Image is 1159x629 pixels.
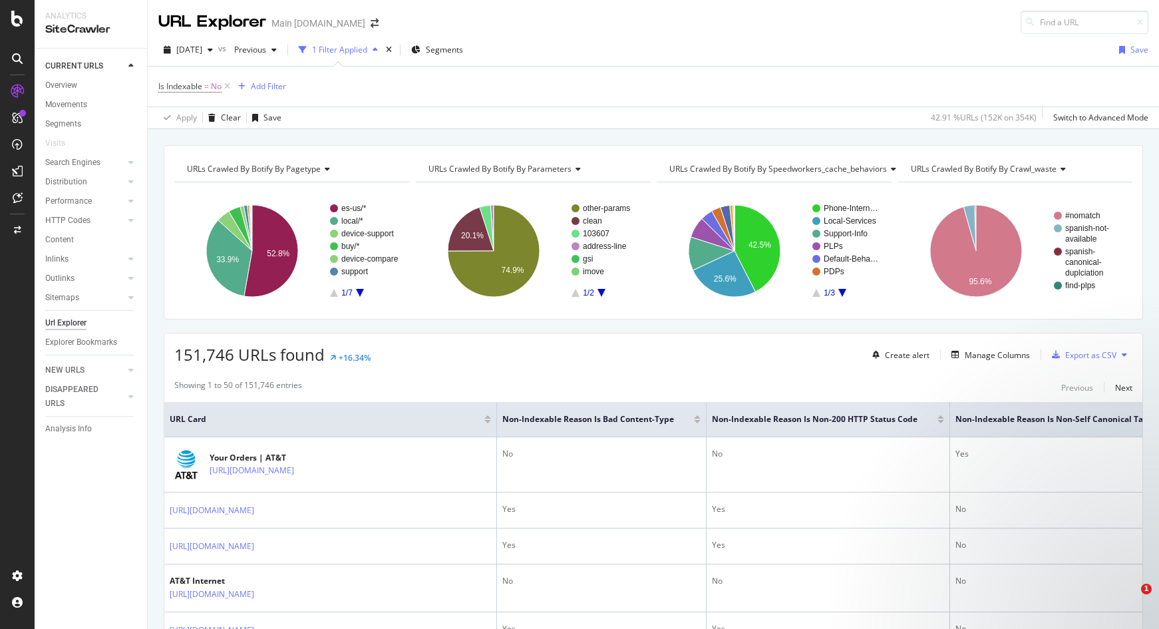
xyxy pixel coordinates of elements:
div: SiteCrawler [45,22,136,37]
span: Previous [229,44,266,55]
a: Segments [45,117,138,131]
div: 1 Filter Applied [312,44,367,55]
div: No [502,575,701,587]
span: 151,746 URLs found [174,343,325,365]
div: DISAPPEARED URLS [45,383,112,411]
div: CURRENT URLS [45,59,103,73]
text: available [1065,234,1097,244]
button: Add Filter [233,79,286,95]
div: Inlinks [45,252,69,266]
a: [URL][DOMAIN_NAME] [170,540,254,553]
div: Explorer Bookmarks [45,335,117,349]
div: Overview [45,79,77,93]
button: Export as CSV [1047,344,1116,365]
h4: URLs Crawled By Botify By parameters [426,158,639,180]
text: Support-Info [824,229,868,238]
button: Create alert [867,344,929,365]
a: Overview [45,79,138,93]
a: [URL][DOMAIN_NAME] [170,588,254,601]
div: Previous [1061,382,1093,393]
text: 33.9% [216,255,239,264]
text: 1/7 [341,288,353,298]
a: Sitemaps [45,291,124,305]
button: Apply [158,107,197,128]
div: Save [263,112,281,123]
button: Clear [203,107,241,128]
h4: URLs Crawled By Botify By pagetype [184,158,397,180]
a: Outlinks [45,272,124,286]
div: 42.91 % URLs ( 152K on 354K ) [931,112,1037,123]
div: Manage Columns [965,349,1030,361]
span: 2025 Oct. 5th [176,44,202,55]
div: Analytics [45,11,136,22]
div: Analysis Info [45,422,92,436]
text: PDPs [824,267,844,276]
div: Content [45,233,74,247]
span: 1 [1141,584,1152,594]
text: clean [583,216,602,226]
div: Url Explorer [45,316,86,330]
span: URLs Crawled By Botify By pagetype [187,163,321,174]
text: Local-Services [824,216,876,226]
h4: URLs Crawled By Botify By speedworkers_cache_behaviors [667,158,907,180]
a: HTTP Codes [45,214,124,228]
button: Next [1115,379,1132,395]
button: Save [247,107,281,128]
div: Add Filter [251,81,286,92]
span: Non-Indexable Reason is Non-Self Canonical Tag [955,413,1148,425]
div: Yes [712,503,944,515]
text: imove [583,267,604,276]
input: Find a URL [1021,11,1148,34]
div: URL Explorer [158,11,266,33]
text: support [341,267,369,276]
div: times [383,43,395,57]
text: buy/* [341,242,360,251]
span: Is Indexable [158,81,202,92]
text: spanish- [1065,247,1095,256]
svg: A chart. [416,193,651,309]
span: Non-Indexable Reason is Bad Content-Type [502,413,674,425]
a: Visits [45,136,79,150]
iframe: Intercom live chat [1114,584,1146,616]
div: Showing 1 to 50 of 151,746 entries [174,379,302,395]
h4: URLs Crawled By Botify By crawl_waste [908,158,1121,180]
div: Movements [45,98,87,112]
div: Yes [712,539,944,551]
a: NEW URLS [45,363,124,377]
text: 52.8% [267,249,289,258]
text: duplciation [1065,268,1103,278]
div: Your Orders | AT&T [210,452,352,464]
div: arrow-right-arrow-left [371,19,379,28]
a: [URL][DOMAIN_NAME] [210,464,294,477]
a: DISAPPEARED URLS [45,383,124,411]
text: gsi [583,254,593,264]
a: Performance [45,194,124,208]
span: Segments [426,44,463,55]
a: Url Explorer [45,316,138,330]
span: URLs Crawled By Botify By speedworkers_cache_behaviors [669,163,887,174]
text: 103607 [583,229,609,238]
div: Segments [45,117,81,131]
svg: A chart. [898,193,1133,309]
text: spanish-not- [1065,224,1109,233]
text: address-line [583,242,627,251]
div: Create alert [885,349,929,361]
a: Explorer Bookmarks [45,335,138,349]
div: Performance [45,194,92,208]
span: = [204,81,209,92]
div: No [502,448,701,460]
div: Outlinks [45,272,75,286]
text: es-us/* [341,204,367,213]
div: NEW URLS [45,363,84,377]
div: Yes [502,503,701,515]
button: Previous [229,39,282,61]
div: Search Engines [45,156,100,170]
text: local/* [341,216,363,226]
a: Distribution [45,175,124,189]
div: +16.34% [339,352,371,363]
div: No [712,575,944,587]
button: Previous [1061,379,1093,395]
button: Segments [406,39,468,61]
